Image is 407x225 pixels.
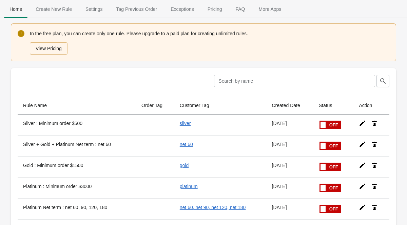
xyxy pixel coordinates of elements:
[202,3,228,15] span: Pricing
[18,135,136,156] th: Silver + Gold + Platinum Net term : net 60
[313,97,354,115] th: Status
[79,0,110,18] button: Settings
[136,97,174,115] th: Order Tag
[180,184,198,189] a: platinum
[214,75,375,87] input: Search by name
[180,163,189,168] a: gold
[30,42,67,55] button: View Pricing
[353,97,389,115] th: Action
[180,205,246,210] a: net 60, net 90, net 120, net 180
[267,156,313,177] td: [DATE]
[267,177,313,198] td: [DATE]
[30,3,77,15] span: Create New Rule
[3,0,29,18] button: Home
[267,198,313,219] td: [DATE]
[29,0,79,18] button: Create_New_Rule
[18,177,136,198] th: Platinum : Minimum order $3000
[80,3,108,15] span: Settings
[111,3,163,15] span: Tag Previous Order
[230,3,250,15] span: FAQ
[253,3,287,15] span: More Apps
[4,3,27,15] span: Home
[267,135,313,156] td: [DATE]
[174,97,267,115] th: Customer Tag
[18,115,136,135] th: Silver : Minimum order $500
[267,97,313,115] th: Created Date
[30,29,389,55] div: In the free plan, you can create only one rule. Please upgrade to a paid plan for creating unlimi...
[165,3,199,15] span: Exceptions
[18,156,136,177] th: Gold : Minimum order $1500
[180,121,191,126] a: silver
[180,142,193,147] a: net 60
[18,97,136,115] th: Rule Name
[18,198,136,219] th: Platinum Net term : net 60, 90, 120, 180
[267,115,313,135] td: [DATE]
